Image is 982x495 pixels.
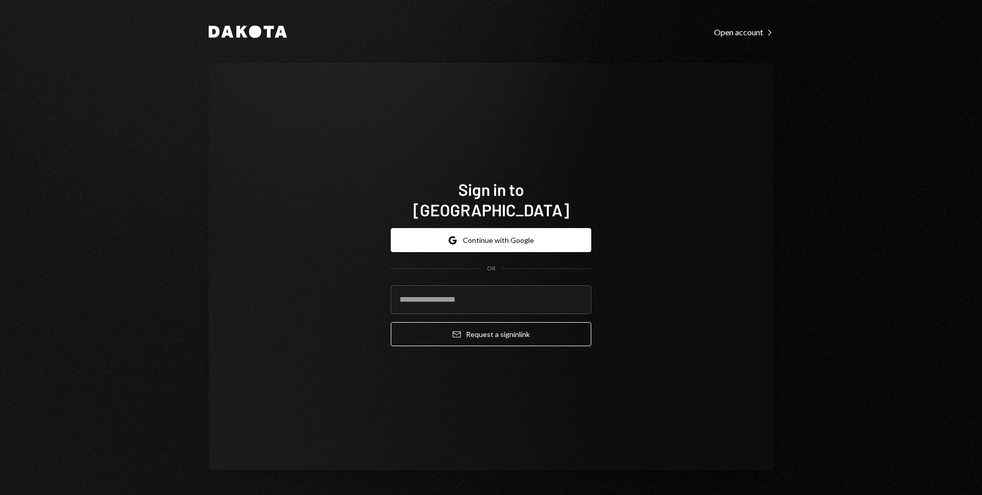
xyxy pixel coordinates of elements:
a: Open account [714,26,773,37]
div: Open account [714,27,773,37]
button: Request a signinlink [391,322,591,346]
div: OR [487,264,496,273]
h1: Sign in to [GEOGRAPHIC_DATA] [391,179,591,220]
button: Continue with Google [391,228,591,252]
